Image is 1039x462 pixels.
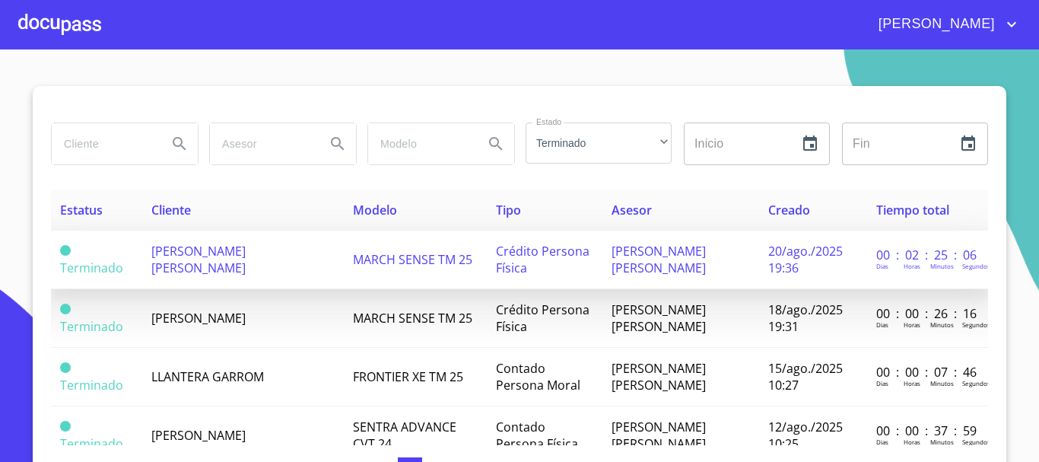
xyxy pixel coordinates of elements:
span: [PERSON_NAME] [PERSON_NAME] [612,360,706,393]
span: [PERSON_NAME] [PERSON_NAME] [612,301,706,335]
p: Dias [876,438,888,446]
span: Crédito Persona Física [496,301,589,335]
span: Terminado [60,362,71,373]
span: Terminado [60,304,71,314]
span: Tiempo total [876,202,949,218]
input: search [210,123,313,164]
div: Terminado [526,123,672,164]
span: 20/ago./2025 19:36 [768,243,843,276]
p: Horas [904,379,920,387]
span: [PERSON_NAME] [867,12,1002,37]
span: Modelo [353,202,397,218]
span: SENTRA ADVANCE CVT 24 [353,419,456,452]
span: Terminado [60,377,123,393]
p: Dias [876,379,888,387]
button: account of current user [867,12,1021,37]
p: 00 : 00 : 26 : 16 [876,305,979,322]
p: 00 : 00 : 07 : 46 [876,364,979,381]
span: Contado Persona Física [496,419,578,452]
p: Dias [876,262,888,270]
p: 00 : 00 : 37 : 59 [876,422,979,439]
span: Cliente [151,202,191,218]
p: Horas [904,262,920,270]
span: Terminado [60,435,123,452]
p: Minutos [930,438,954,446]
span: 18/ago./2025 19:31 [768,301,843,335]
span: [PERSON_NAME] [151,427,246,444]
span: [PERSON_NAME] [PERSON_NAME] [612,243,706,276]
span: Terminado [60,421,71,432]
p: Segundos [962,262,990,270]
input: search [52,123,155,164]
span: Contado Persona Moral [496,360,580,393]
span: 12/ago./2025 10:25 [768,419,843,452]
span: Terminado [60,260,123,276]
button: Search [478,126,514,162]
button: Search [319,126,356,162]
p: Horas [904,438,920,446]
p: Segundos [962,320,990,329]
p: 00 : 02 : 25 : 06 [876,247,979,263]
span: Crédito Persona Física [496,243,589,276]
span: Estatus [60,202,103,218]
p: Minutos [930,379,954,387]
p: Dias [876,320,888,329]
p: Minutos [930,262,954,270]
span: Tipo [496,202,521,218]
span: FRONTIER XE TM 25 [353,368,463,385]
p: Segundos [962,438,990,446]
span: 15/ago./2025 10:27 [768,360,843,393]
span: Terminado [60,245,71,256]
span: MARCH SENSE TM 25 [353,310,472,327]
p: Minutos [930,320,954,329]
span: [PERSON_NAME] [PERSON_NAME] [151,243,246,276]
span: Asesor [612,202,652,218]
p: Segundos [962,379,990,387]
button: Search [161,126,198,162]
span: Creado [768,202,810,218]
span: MARCH SENSE TM 25 [353,251,472,268]
span: LLANTERA GARROM [151,368,264,385]
input: search [368,123,472,164]
p: Horas [904,320,920,329]
span: Terminado [60,318,123,335]
span: [PERSON_NAME] [PERSON_NAME] [612,419,706,452]
span: [PERSON_NAME] [151,310,246,327]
